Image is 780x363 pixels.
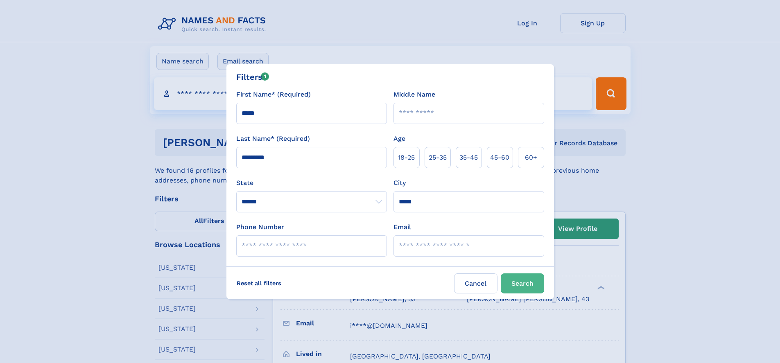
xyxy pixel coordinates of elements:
label: Reset all filters [231,273,287,293]
span: 18‑25 [398,153,415,162]
label: Middle Name [393,90,435,99]
span: 60+ [525,153,537,162]
label: Age [393,134,405,144]
span: 35‑45 [459,153,478,162]
label: State [236,178,387,188]
label: City [393,178,406,188]
button: Search [501,273,544,293]
label: Email [393,222,411,232]
label: Last Name* (Required) [236,134,310,144]
label: Phone Number [236,222,284,232]
label: Cancel [454,273,497,293]
div: Filters [236,71,269,83]
span: 45‑60 [490,153,509,162]
label: First Name* (Required) [236,90,311,99]
span: 25‑35 [429,153,447,162]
